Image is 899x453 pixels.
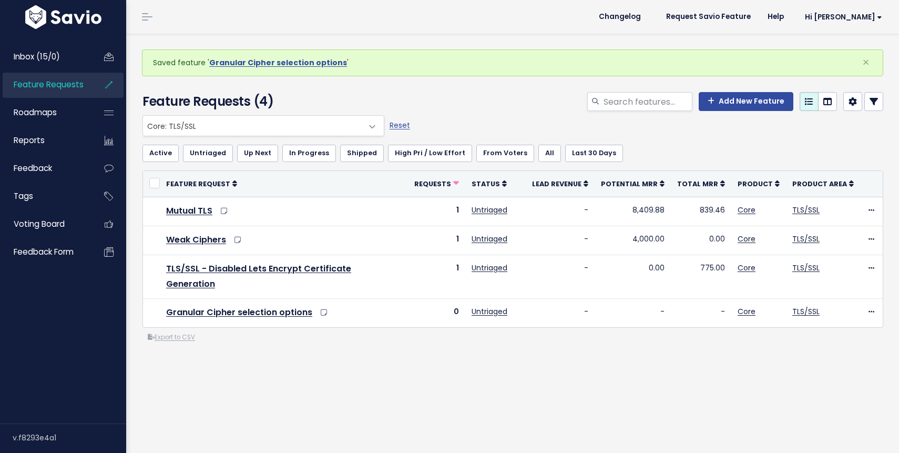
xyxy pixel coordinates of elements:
[792,178,854,189] a: Product Area
[792,306,820,317] a: TLS/SSL
[282,145,336,162] a: In Progress
[538,145,561,162] a: All
[792,179,847,188] span: Product Area
[526,226,595,255] td: -
[166,178,237,189] a: Feature Request
[142,49,883,76] div: Saved feature ' '
[142,145,179,162] a: Active
[408,226,465,255] td: 1
[414,179,451,188] span: Requests
[792,205,820,215] a: TLS/SSL
[142,115,384,136] span: Core: TLS/SSL
[3,240,87,264] a: Feedback form
[532,178,588,189] a: Lead Revenue
[166,179,230,188] span: Feature Request
[3,73,87,97] a: Feature Requests
[13,424,126,451] div: v.f8293e4a1
[792,9,891,25] a: Hi [PERSON_NAME]
[166,263,351,290] a: TLS/SSL - Disabled Lets Encrypt Certificate Generation
[14,190,33,202] span: Tags
[209,57,347,68] a: Granular Cipher selection options
[738,234,755,244] a: Core
[595,197,671,226] td: 8,409.88
[671,226,731,255] td: 0.00
[472,263,507,273] a: Untriaged
[658,9,759,25] a: Request Savio Feature
[852,50,880,75] button: Close
[601,179,658,188] span: Potential MRR
[565,145,623,162] a: Last 30 Days
[671,298,731,327] td: -
[738,306,755,317] a: Core
[14,107,57,118] span: Roadmaps
[14,135,45,146] span: Reports
[526,255,595,299] td: -
[237,145,278,162] a: Up Next
[3,45,87,69] a: Inbox (15/0)
[738,179,773,188] span: Product
[759,9,792,25] a: Help
[408,298,465,327] td: 0
[526,197,595,226] td: -
[738,263,755,273] a: Core
[671,255,731,299] td: 775.00
[472,234,507,244] a: Untriaged
[792,263,820,273] a: TLS/SSL
[472,178,507,189] a: Status
[166,306,312,318] a: Granular Cipher selection options
[738,178,780,189] a: Product
[677,179,718,188] span: Total MRR
[14,163,52,174] span: Feedback
[595,298,671,327] td: -
[166,205,212,217] a: Mutual TLS
[3,212,87,236] a: Voting Board
[792,234,820,244] a: TLS/SSL
[476,145,534,162] a: From Voters
[738,205,755,215] a: Core
[3,184,87,208] a: Tags
[14,246,74,257] span: Feedback form
[390,120,410,130] a: Reset
[671,197,731,226] td: 839.46
[408,197,465,226] td: 1
[699,92,793,111] a: Add New Feature
[408,255,465,299] td: 1
[472,306,507,317] a: Untriaged
[14,79,84,90] span: Feature Requests
[3,100,87,125] a: Roadmaps
[595,255,671,299] td: 0.00
[602,92,692,111] input: Search features...
[601,178,665,189] a: Potential MRR
[526,298,595,327] td: -
[595,226,671,255] td: 4,000.00
[23,5,104,29] img: logo-white.9d6f32f41409.svg
[183,145,233,162] a: Untriaged
[143,116,363,136] span: Core: TLS/SSL
[599,13,641,21] span: Changelog
[3,128,87,153] a: Reports
[166,234,226,246] a: Weak Ciphers
[340,145,384,162] a: Shipped
[677,178,725,189] a: Total MRR
[472,205,507,215] a: Untriaged
[3,156,87,180] a: Feedback
[862,54,870,71] span: ×
[472,179,500,188] span: Status
[532,179,581,188] span: Lead Revenue
[142,92,379,111] h4: Feature Requests (4)
[805,13,882,21] span: Hi [PERSON_NAME]
[414,178,459,189] a: Requests
[148,333,195,341] a: Export to CSV
[14,218,65,229] span: Voting Board
[388,145,472,162] a: High Pri / Low Effort
[142,145,883,162] ul: Filter feature requests
[14,51,60,62] span: Inbox (15/0)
